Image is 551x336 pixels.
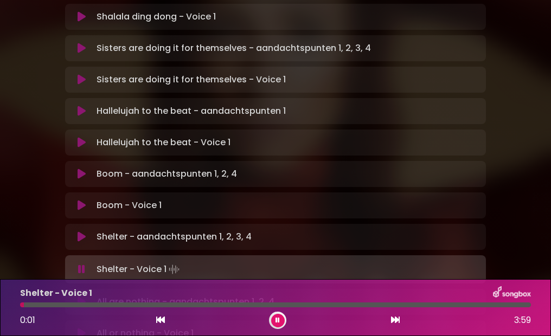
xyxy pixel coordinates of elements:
[97,136,230,149] p: Hallelujah to the beat - Voice 1
[97,42,371,55] p: Sisters are doing it for themselves - aandachtspunten 1, 2, 3, 4
[97,199,162,212] p: Boom - Voice 1
[514,314,531,327] span: 3:59
[20,287,92,300] p: Shelter - Voice 1
[493,286,531,300] img: songbox-logo-white.png
[97,230,252,243] p: Shelter - aandachtspunten 1, 2, 3, 4
[166,262,182,277] img: waveform4.gif
[20,314,35,326] span: 0:01
[97,10,216,23] p: Shalala ding dong - Voice 1
[97,262,182,277] p: Shelter - Voice 1
[97,73,286,86] p: Sisters are doing it for themselves - Voice 1
[97,167,237,180] p: Boom - aandachtspunten 1, 2, 4
[97,105,286,118] p: Hallelujah to the beat - aandachtspunten 1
